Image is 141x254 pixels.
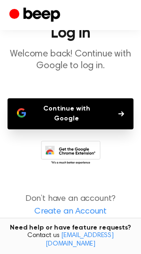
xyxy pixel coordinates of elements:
a: Create an Account [9,206,132,218]
p: Welcome back! Continue with Google to log in. [8,48,133,72]
h1: Log In [8,26,133,41]
a: Beep [9,6,63,24]
span: Contact us [6,232,135,248]
a: [EMAIL_ADDRESS][DOMAIN_NAME] [46,232,114,247]
p: Don’t have an account? [8,193,133,218]
button: Continue with Google [8,98,133,129]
